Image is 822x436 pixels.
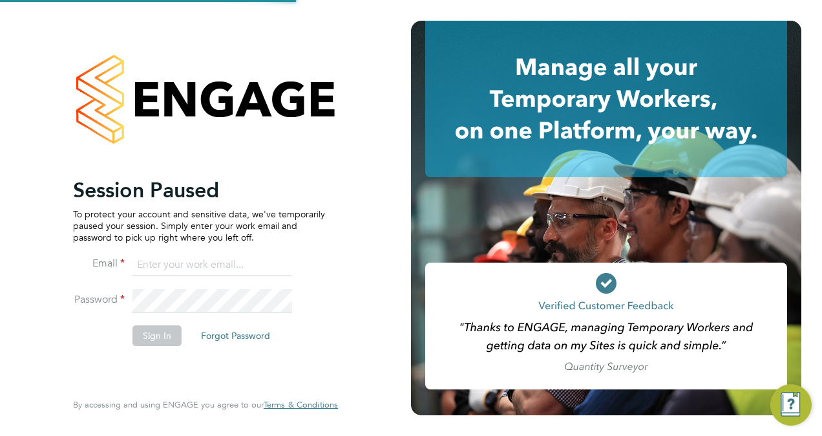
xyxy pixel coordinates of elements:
button: Forgot Password [191,325,280,346]
h2: Session Paused [73,177,325,203]
button: Sign In [132,325,182,346]
span: Terms & Conditions [264,399,338,410]
label: Password [73,293,125,307]
input: Enter your work email... [132,254,292,277]
p: To protect your account and sensitive data, we've temporarily paused your session. Simply enter y... [73,208,325,244]
label: Email [73,257,125,270]
button: Engage Resource Center [770,384,812,426]
a: Terms & Conditions [264,400,338,410]
span: By accessing and using ENGAGE you agree to our [73,399,338,410]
